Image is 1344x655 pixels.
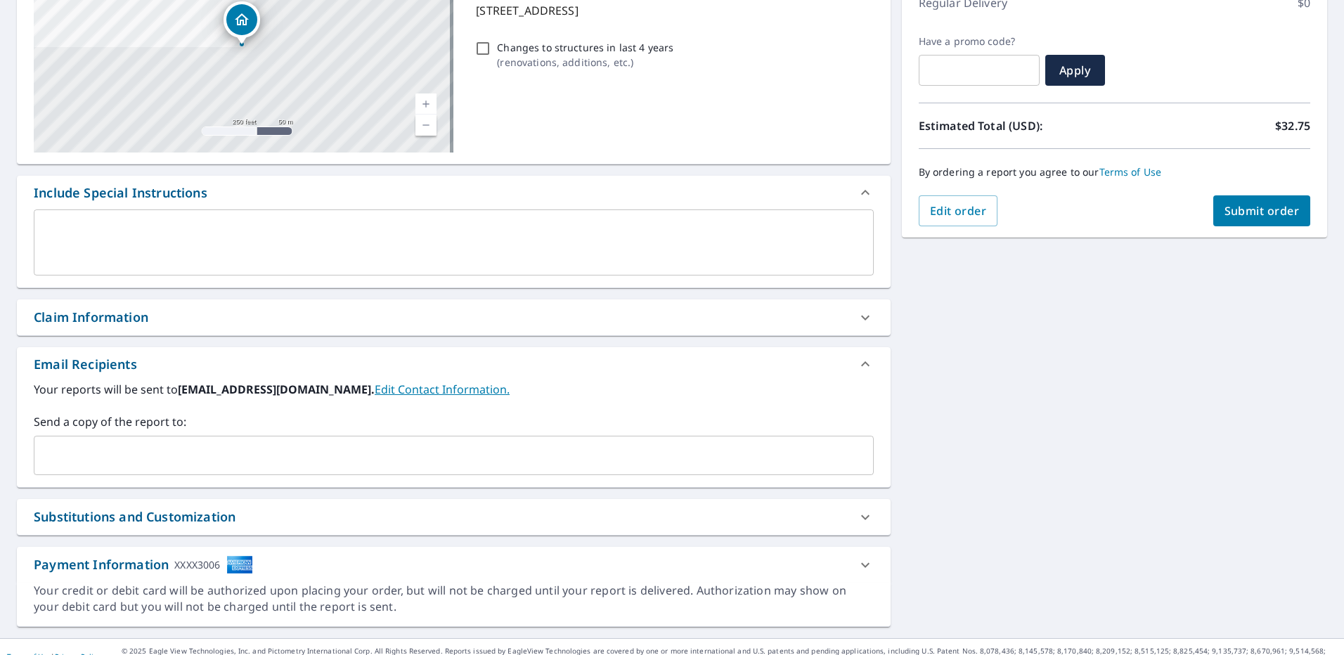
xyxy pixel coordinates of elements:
div: XXXX3006 [174,555,220,574]
div: Email Recipients [17,347,891,381]
label: Have a promo code? [919,35,1040,48]
a: EditContactInfo [375,382,510,397]
div: Your credit or debit card will be authorized upon placing your order, but will not be charged unt... [34,583,874,615]
p: $32.75 [1275,117,1310,134]
div: Claim Information [34,308,148,327]
button: Apply [1045,55,1105,86]
div: Include Special Instructions [34,183,207,202]
img: cardImage [226,555,253,574]
div: Payment InformationXXXX3006cardImage [17,547,891,583]
button: Submit order [1213,195,1311,226]
label: Your reports will be sent to [34,381,874,398]
p: ( renovations, additions, etc. ) [497,55,673,70]
div: Substitutions and Customization [17,499,891,535]
p: Changes to structures in last 4 years [497,40,673,55]
button: Edit order [919,195,998,226]
div: Claim Information [17,299,891,335]
span: Edit order [930,203,987,219]
p: By ordering a report you agree to our [919,166,1310,179]
label: Send a copy of the report to: [34,413,874,430]
div: Substitutions and Customization [34,507,235,526]
b: [EMAIL_ADDRESS][DOMAIN_NAME]. [178,382,375,397]
div: Dropped pin, building 1, Residential property, 11826 Landsdown Rd Loma Linda, CA 92354 [224,1,260,45]
a: Terms of Use [1099,165,1162,179]
a: Current Level 17, Zoom Out [415,115,437,136]
div: Payment Information [34,555,253,574]
p: Estimated Total (USD): [919,117,1115,134]
span: Submit order [1225,203,1300,219]
div: Include Special Instructions [17,176,891,209]
div: Email Recipients [34,355,137,374]
a: Current Level 17, Zoom In [415,93,437,115]
span: Apply [1057,63,1094,78]
p: [STREET_ADDRESS] [476,2,867,19]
